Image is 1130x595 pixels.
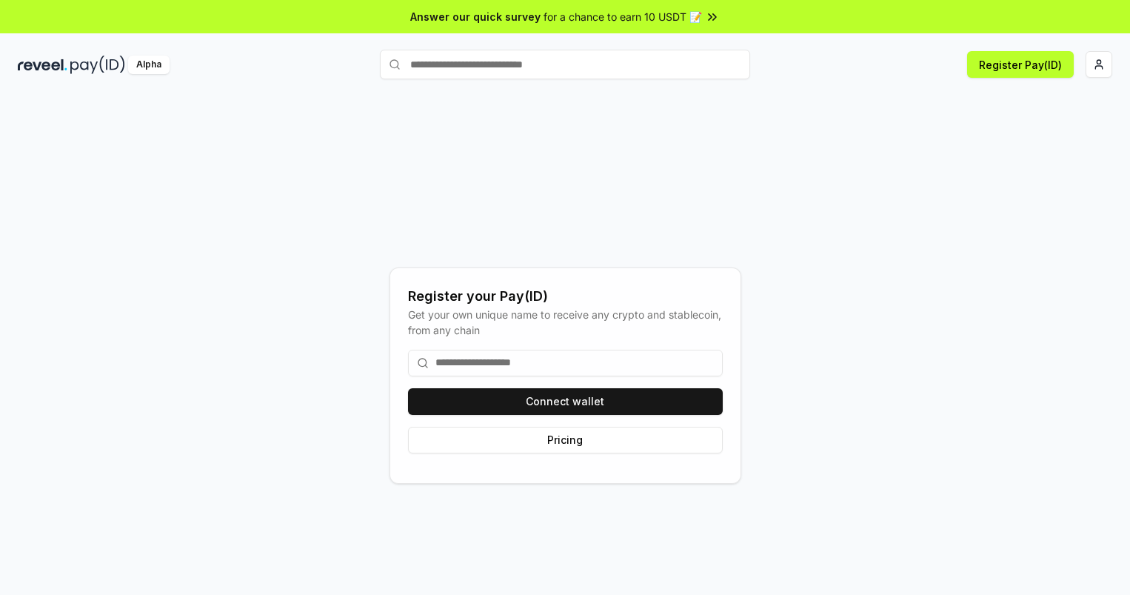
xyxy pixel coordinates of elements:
button: Register Pay(ID) [967,51,1074,78]
div: Register your Pay(ID) [408,286,723,307]
div: Get your own unique name to receive any crypto and stablecoin, from any chain [408,307,723,338]
button: Pricing [408,427,723,453]
img: pay_id [70,56,125,74]
span: for a chance to earn 10 USDT 📝 [544,9,702,24]
div: Alpha [128,56,170,74]
img: reveel_dark [18,56,67,74]
span: Answer our quick survey [410,9,541,24]
button: Connect wallet [408,388,723,415]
